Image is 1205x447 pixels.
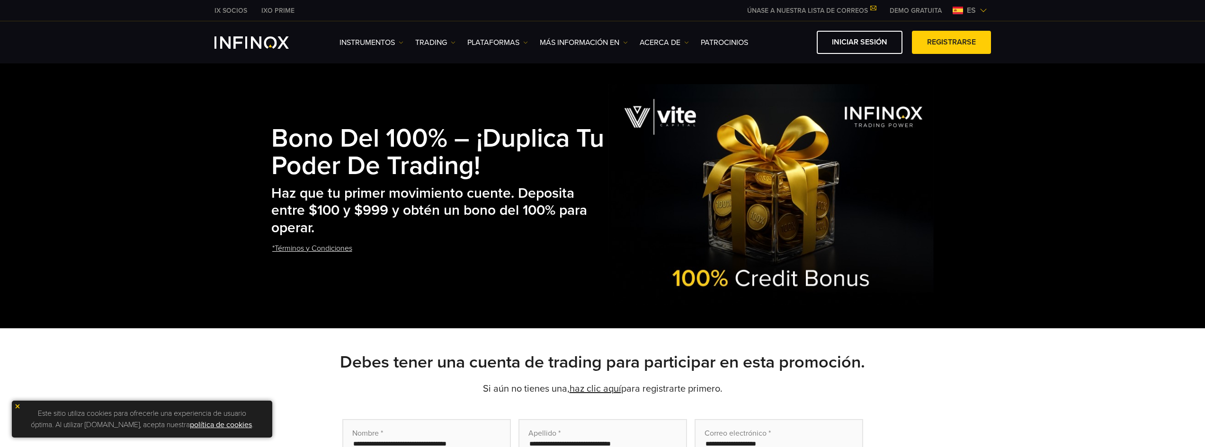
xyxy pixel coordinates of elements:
[740,7,883,15] a: ÚNASE A NUESTRA LISTA DE CORREOS
[271,382,934,395] p: Si aún no tienes una, para registrarte primero.
[817,31,902,54] a: Iniciar sesión
[883,6,949,16] a: INFINOX MENU
[540,37,628,48] a: Más información en
[912,31,991,54] a: Registrarse
[339,37,403,48] a: Instrumentos
[254,6,302,16] a: INFINOX
[14,403,21,410] img: yellow close icon
[207,6,254,16] a: INFINOX
[340,352,865,372] strong: Debes tener una cuenta de trading para participar en esta promoción.
[701,37,748,48] a: Patrocinios
[271,237,353,260] a: *Términos y Condiciones
[17,405,268,433] p: Este sitio utiliza cookies para ofrecerle una experiencia de usuario óptima. Al utilizar [DOMAIN_...
[190,420,252,429] a: política de cookies
[963,5,980,16] span: es
[214,36,311,49] a: INFINOX Logo
[271,123,604,182] strong: Bono del 100% – ¡Duplica tu poder de trading!
[640,37,689,48] a: ACERCA DE
[415,37,455,48] a: TRADING
[570,383,621,394] a: haz clic aquí
[467,37,528,48] a: PLATAFORMAS
[271,185,608,237] h2: Haz que tu primer movimiento cuente. Deposita entre $100 y $999 y obtén un bono del 100% para ope...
